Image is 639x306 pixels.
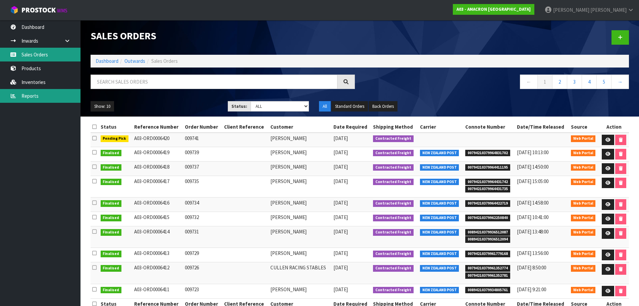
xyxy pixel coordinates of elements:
[21,6,56,14] span: ProStock
[465,229,510,236] span: 00894210379936512087
[571,251,596,257] span: Web Portal
[183,162,222,176] td: 009737
[571,265,596,272] span: Web Portal
[420,150,459,157] span: NEW ZEALAND POST
[373,251,414,257] span: Contracted Freight
[101,179,122,185] span: Finalised
[373,287,414,294] span: Contracted Freight
[132,284,183,298] td: A03-ORD0006411
[373,179,414,185] span: Contracted Freight
[183,284,222,298] td: 009723
[132,176,183,197] td: A03-ORD0006417
[183,212,222,226] td: 009732
[333,228,348,235] span: [DATE]
[571,215,596,221] span: Web Portal
[465,215,510,221] span: 00794210379962250840
[101,215,122,221] span: Finalised
[517,286,546,293] span: [DATE] 9:21:00
[333,178,348,184] span: [DATE]
[101,150,122,157] span: Finalised
[91,75,337,89] input: Search sales orders
[420,200,459,207] span: NEW ZEALAND POST
[101,251,122,257] span: Finalised
[517,214,548,220] span: [DATE] 10:41:00
[369,101,397,112] button: Back Orders
[333,214,348,220] span: [DATE]
[183,133,222,147] td: 009741
[132,226,183,248] td: A03-ORD0006414
[420,287,459,294] span: NEW ZEALAND POST
[599,122,629,132] th: Action
[132,147,183,162] td: A03-ORD0006419
[332,122,372,132] th: Date Required
[57,7,67,14] small: WMS
[520,75,538,89] a: ←
[96,58,118,64] a: Dashboard
[91,101,114,112] button: Show: 10
[571,150,596,157] span: Web Portal
[132,162,183,176] td: A03-ORD0006418
[333,286,348,293] span: [DATE]
[333,135,348,141] span: [DATE]
[596,75,611,89] a: 5
[91,30,355,41] h1: Sales Orders
[465,287,510,294] span: 00894210379934805761
[269,198,332,212] td: [PERSON_NAME]
[373,150,414,157] span: Contracted Freight
[571,164,596,171] span: Web Portal
[420,251,459,257] span: NEW ZEALAND POST
[515,122,569,132] th: Date/Time Released
[571,135,596,142] span: Web Portal
[465,179,510,185] span: 00794210379964431742
[465,236,510,243] span: 00894210379936512094
[132,133,183,147] td: A03-ORD0006420
[269,162,332,176] td: [PERSON_NAME]
[269,262,332,284] td: CULLEN RACING STABLES
[420,179,459,185] span: NEW ZEALAND POST
[465,265,510,272] span: 00794210379961352774
[333,250,348,256] span: [DATE]
[611,75,629,89] a: →
[331,101,368,112] button: Standard Orders
[371,122,418,132] th: Shipping Method
[420,215,459,221] span: NEW ZEALAND POST
[571,229,596,236] span: Web Portal
[132,122,183,132] th: Reference Number
[183,147,222,162] td: 009739
[465,251,510,257] span: 00794210379961779168
[553,7,589,13] span: [PERSON_NAME]
[101,135,129,142] span: Pending Pick
[333,164,348,170] span: [DATE]
[373,265,414,272] span: Contracted Freight
[269,212,332,226] td: [PERSON_NAME]
[373,229,414,236] span: Contracted Freight
[465,164,510,171] span: 00794210379964411195
[269,147,332,162] td: [PERSON_NAME]
[517,149,548,156] span: [DATE] 10:13:00
[333,149,348,156] span: [DATE]
[567,75,582,89] a: 3
[99,122,132,132] th: Status
[269,226,332,248] td: [PERSON_NAME]
[465,200,510,207] span: 00794210379964422719
[569,122,599,132] th: Source
[571,179,596,185] span: Web Portal
[101,265,122,272] span: Finalised
[231,103,247,109] strong: Status:
[333,200,348,206] span: [DATE]
[269,248,332,262] td: [PERSON_NAME]
[373,200,414,207] span: Contracted Freight
[183,198,222,212] td: 009734
[222,122,269,132] th: Client Reference
[420,265,459,272] span: NEW ZEALAND POST
[101,229,122,236] span: Finalised
[124,58,145,64] a: Outwards
[517,264,546,271] span: [DATE] 8:50:00
[333,264,348,271] span: [DATE]
[132,262,183,284] td: A03-ORD0006412
[582,75,597,89] a: 4
[132,248,183,262] td: A03-ORD0006413
[517,200,548,206] span: [DATE] 14:58:00
[517,164,548,170] span: [DATE] 14:50:00
[183,226,222,248] td: 009731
